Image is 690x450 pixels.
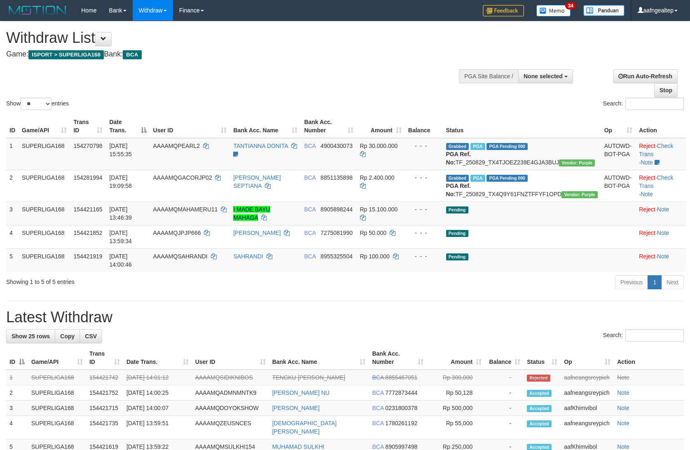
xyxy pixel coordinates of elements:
a: Reject [639,143,655,149]
td: aafneangsreypich [561,385,614,401]
a: Reject [639,230,655,236]
a: Reject [639,253,655,260]
td: 5 [6,248,19,272]
label: Show entries [6,98,69,110]
a: Note [617,374,629,381]
a: [PERSON_NAME] SEPTIANA [233,174,281,189]
td: · [636,248,686,272]
span: [DATE] 13:59:34 [109,230,132,244]
td: - [485,416,524,439]
div: - - - [408,205,440,213]
a: [PERSON_NAME] NU [272,389,330,396]
span: Pending [446,206,468,213]
td: AAAAMQSIDIKNIBOS [192,370,269,385]
a: [PERSON_NAME] [233,230,281,236]
label: Search: [603,329,684,342]
td: SUPERLIGA168 [28,370,86,385]
td: [DATE] 14:00:07 [123,401,192,416]
a: SAHRANDI [233,253,263,260]
td: AAAAMQADMNMNTK9 [192,385,269,401]
span: PGA Pending [487,143,528,150]
div: - - - [408,229,440,237]
td: · [636,225,686,248]
b: PGA Ref. No: [446,151,471,166]
span: PGA Pending [487,175,528,182]
span: Copy 8955325504 to clipboard [320,253,353,260]
th: Op: activate to sort column ascending [561,346,614,370]
span: Pending [446,230,468,237]
td: SUPERLIGA168 [19,170,70,202]
td: SUPERLIGA168 [19,202,70,225]
a: Check Trans [639,143,673,157]
td: TF_250829_TX4Q9Y61FNZTFFYF1OPD [443,170,601,202]
span: BCA [372,374,384,381]
button: None selected [518,69,573,83]
span: Rejected [527,375,550,382]
img: panduan.png [583,5,625,16]
a: Check Trans [639,174,673,189]
img: MOTION_logo.png [6,4,69,16]
span: Copy 1780261192 to clipboard [385,420,417,427]
span: BCA [372,405,384,411]
td: AAAAMQDOYOKSHOW [192,401,269,416]
th: Op: activate to sort column ascending [601,115,636,138]
span: Rp 15.100.000 [360,206,398,213]
td: 4 [6,416,28,439]
a: Show 25 rows [6,329,55,343]
th: User ID: activate to sort column ascending [192,346,269,370]
a: 1 [648,275,662,289]
th: Game/API: activate to sort column ascending [19,115,70,138]
span: Accepted [527,420,552,427]
th: Bank Acc. Name: activate to sort column ascending [269,346,369,370]
span: Copy 7772873444 to clipboard [385,389,417,396]
th: Balance: activate to sort column ascending [485,346,524,370]
h4: Game: Bank: [6,50,452,59]
th: Amount: activate to sort column ascending [357,115,405,138]
td: SUPERLIGA168 [28,385,86,401]
span: BCA [304,143,316,149]
span: Show 25 rows [12,333,50,340]
td: - [485,385,524,401]
span: Copy [60,333,75,340]
th: Status: activate to sort column ascending [524,346,561,370]
span: BCA [304,253,316,260]
span: ISPORT > SUPERLIGA168 [28,50,104,59]
a: [PERSON_NAME] [272,405,320,411]
a: Note [617,420,629,427]
span: BCA [304,174,316,181]
select: Showentries [21,98,51,110]
td: aafKhimvibol [561,401,614,416]
th: Bank Acc. Number: activate to sort column ascending [301,115,356,138]
span: BCA [372,443,384,450]
span: BCA [123,50,141,59]
td: · · [636,138,686,170]
td: TF_250829_TX4TJOEZ239E4GJA3BUJ [443,138,601,170]
h1: Latest Withdraw [6,309,684,326]
td: 2 [6,170,19,202]
th: User ID: activate to sort column ascending [150,115,230,138]
td: 3 [6,202,19,225]
td: - [485,370,524,385]
div: PGA Site Balance / [459,69,518,83]
td: [DATE] 14:01:12 [123,370,192,385]
span: Copy 4900430073 to clipboard [320,143,353,149]
a: MUHAMAD SULKHI [272,443,325,450]
span: BCA [372,420,384,427]
th: Bank Acc. Name: activate to sort column ascending [230,115,301,138]
div: - - - [408,173,440,182]
td: 1 [6,370,28,385]
span: Rp 30.000.000 [360,143,398,149]
span: Rp 50.000 [360,230,387,236]
th: Amount: activate to sort column ascending [427,346,485,370]
a: I MADE BAYU MAHAGA [233,206,270,221]
td: 3 [6,401,28,416]
span: Copy 8905997498 to clipboard [385,443,417,450]
th: ID [6,115,19,138]
span: AAAAMQMAHAMERU11 [153,206,218,213]
span: 154421852 [73,230,102,236]
b: PGA Ref. No: [446,183,471,197]
span: None selected [524,73,563,80]
span: Grabbed [446,175,469,182]
th: Game/API: activate to sort column ascending [28,346,86,370]
a: Note [641,191,653,197]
